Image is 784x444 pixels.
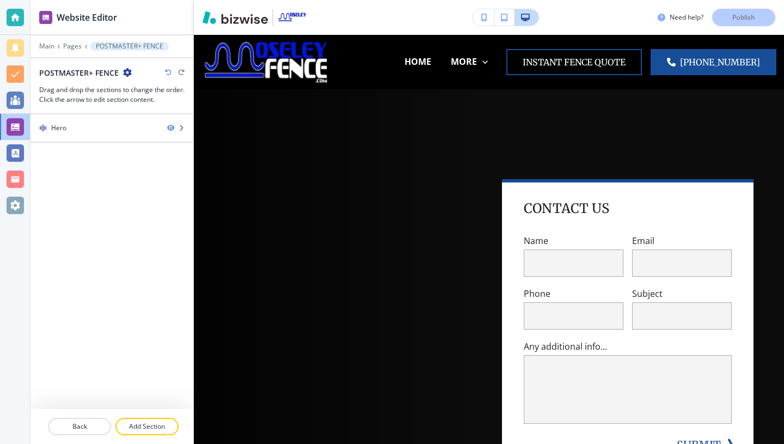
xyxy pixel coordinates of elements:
[278,12,307,22] img: Your Logo
[63,42,82,50] button: Pages
[524,200,609,217] h4: Contact Us
[524,235,623,247] p: Name
[632,288,732,300] p: Subject
[30,114,193,142] div: DragHero
[90,42,169,51] button: POSTMASTER+ FENCE
[57,11,117,24] h2: Website Editor
[405,56,431,68] p: HOME
[201,39,330,84] img: Moseley Fence
[115,418,179,435] button: Add Section
[39,67,119,78] h2: POSTMASTER+ FENCE
[39,124,47,132] img: Drag
[203,11,268,24] img: Bizwise Logo
[96,42,163,50] p: POSTMASTER+ FENCE
[524,340,732,353] p: Any additional info...
[632,235,732,247] p: Email
[49,422,110,431] p: Back
[39,11,52,24] img: editor icon
[117,422,177,431] p: Add Section
[39,85,185,105] h3: Drag and drop the sections to change the order. Click the arrow to edit section content.
[48,418,111,435] button: Back
[451,56,477,68] p: MORE
[51,123,66,133] div: Hero
[39,42,54,50] button: Main
[506,49,642,75] button: INstant Fence quote
[524,288,623,300] p: Phone
[670,13,703,22] h3: Need help?
[651,49,776,75] a: [PHONE_NUMBER]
